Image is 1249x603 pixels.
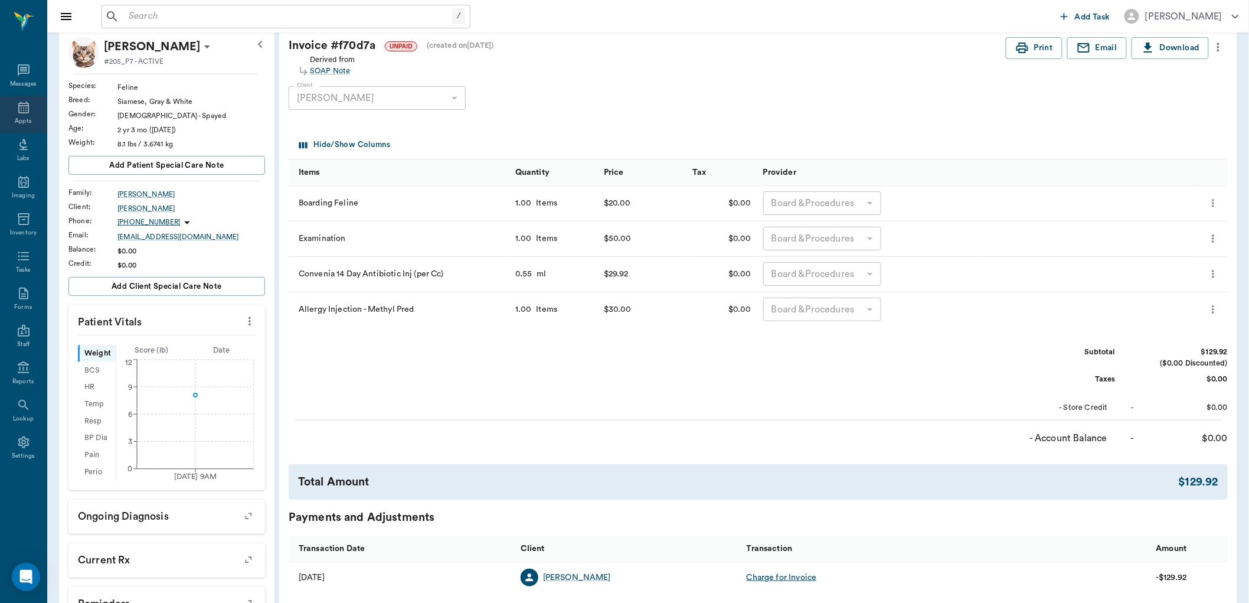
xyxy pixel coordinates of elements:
[763,262,881,286] div: Board &Procedures
[289,509,1228,526] div: Payments and Adjustments
[68,277,265,296] button: Add client Special Care Note
[757,159,978,185] div: Provider
[310,66,355,77] a: SOAP Note
[117,96,265,107] div: Siamese, Gray & White
[68,216,117,226] div: Phone :
[1204,264,1222,284] button: more
[686,292,757,328] div: $0.00
[604,194,631,212] div: $20.00
[604,230,632,247] div: $50.00
[117,189,265,200] a: [PERSON_NAME]
[117,203,265,214] a: [PERSON_NAME]
[68,156,265,175] button: Add patient Special Care Note
[741,536,967,562] div: Transaction
[104,37,200,56] p: [PERSON_NAME]
[686,257,757,292] div: $0.00
[289,86,466,110] div: [PERSON_NAME]
[310,52,355,77] div: Derived from
[515,268,532,280] div: 0.55
[299,156,320,189] div: Items
[10,229,37,237] div: Inventory
[68,80,117,91] div: Species :
[604,156,624,189] div: Price
[124,8,452,25] input: Search
[1131,431,1134,445] div: -
[686,186,757,221] div: $0.00
[1204,193,1222,213] button: more
[763,191,881,215] div: Board &Procedures
[15,117,31,126] div: Appts
[116,345,187,356] div: Score ( lb )
[299,532,365,565] div: Transaction Date
[12,377,34,386] div: Reports
[68,37,99,68] img: Profile Image
[1132,37,1209,59] button: Download
[1006,37,1062,59] button: Print
[117,110,265,121] div: [DEMOGRAPHIC_DATA] - Spayed
[515,197,532,209] div: 1.00
[104,37,200,56] div: Zilla Hamilton
[117,125,265,135] div: 2 yr 3 mo ([DATE])
[763,156,796,189] div: Provider
[68,123,117,133] div: Age :
[1204,229,1222,249] button: more
[543,572,611,584] a: [PERSON_NAME]
[117,260,265,270] div: $0.00
[187,345,257,356] div: Date
[1179,474,1218,491] div: $129.92
[68,500,265,529] p: Ongoing diagnosis
[128,411,132,418] tspan: 6
[298,474,1179,491] div: Total Amount
[240,311,259,331] button: more
[128,383,132,390] tspan: 9
[1156,532,1187,565] div: Amount
[1019,431,1107,445] div: - Account Balance
[68,543,265,573] p: Current Rx
[385,42,417,51] span: UNPAID
[1139,431,1228,445] div: $0.00
[78,396,116,413] div: Temp
[289,257,509,292] div: Convenia 14 Day Antibiotic Inj (per Cc)
[174,473,217,480] tspan: [DATE] 9AM
[125,359,132,366] tspan: 12
[104,56,164,67] p: #205_P7 - ACTIVE
[521,532,545,565] div: Client
[763,227,881,250] div: Board &Procedures
[117,246,265,256] div: $0.00
[1139,358,1228,369] div: ($0.00 Discounted)
[16,266,31,275] div: Tasks
[1027,374,1116,385] div: Taxes
[1145,9,1222,24] div: [PERSON_NAME]
[1115,5,1248,27] button: [PERSON_NAME]
[532,197,558,209] div: Items
[68,187,117,198] div: Family :
[1139,402,1228,413] div: $0.00
[68,230,117,240] div: Email :
[128,438,132,445] tspan: 3
[117,82,265,93] div: Feline
[299,572,325,584] div: 09/05/25
[296,136,393,154] button: Select columns
[78,362,116,379] div: BCS
[78,413,116,430] div: Resp
[117,232,265,242] a: [EMAIL_ADDRESS][DOMAIN_NAME]
[1027,347,1116,358] div: Subtotal
[1019,402,1108,413] div: - Store Credit
[747,532,793,565] div: Transaction
[1139,347,1228,358] div: $129.92
[68,109,117,119] div: Gender :
[289,536,515,562] div: Transaction Date
[747,572,817,584] div: Charge for Invoice
[604,265,629,283] div: $29.92
[13,415,34,423] div: Lookup
[17,154,30,163] div: Labs
[78,345,116,362] div: Weight
[1156,572,1186,584] div: -$129.92
[427,40,494,51] div: (created on [DATE] )
[604,301,632,318] div: $30.00
[515,233,532,245] div: 1.00
[515,304,532,315] div: 1.00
